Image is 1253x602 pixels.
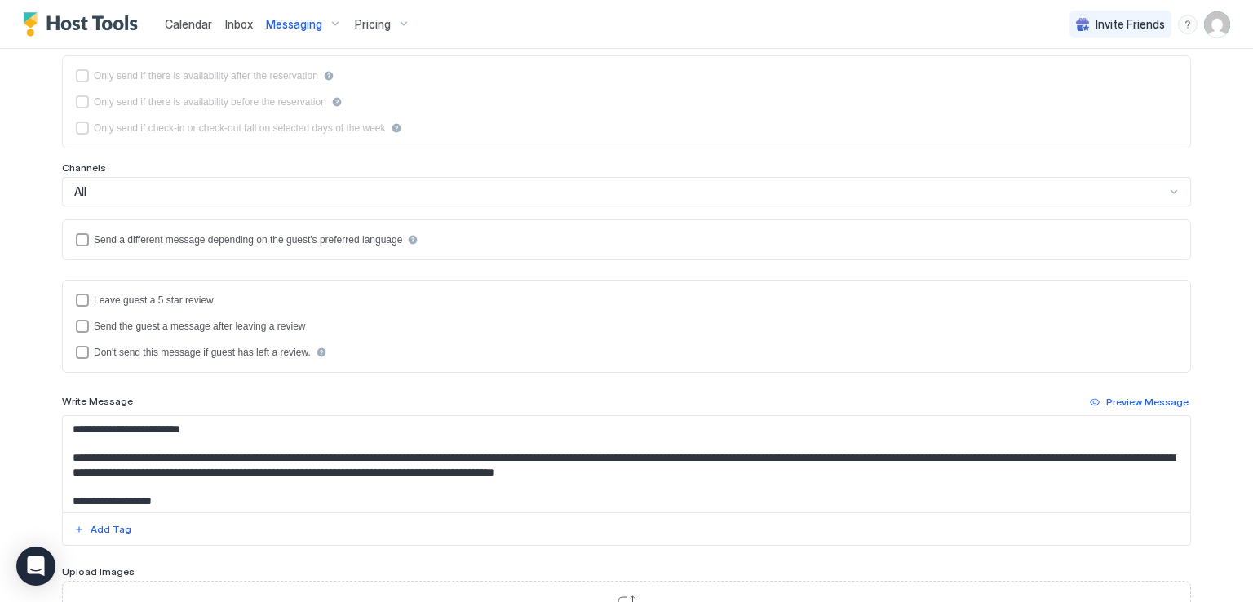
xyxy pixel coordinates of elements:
[165,17,212,31] span: Calendar
[91,522,131,537] div: Add Tag
[76,95,1177,108] div: beforeReservation
[225,17,253,31] span: Inbox
[94,122,386,134] div: Only send if check-in or check-out fall on selected days of the week
[76,69,1177,82] div: afterReservation
[1096,17,1165,32] span: Invite Friends
[94,70,318,82] div: Only send if there is availability after the reservation
[94,347,311,358] div: Don't send this message if guest has left a review.
[94,96,326,108] div: Only send if there is availability before the reservation
[76,346,1177,359] div: disableMessageAfterReview
[62,565,135,578] span: Upload Images
[1178,15,1198,34] div: menu
[1204,11,1230,38] div: User profile
[94,321,306,332] div: Send the guest a message after leaving a review
[63,416,1190,512] textarea: Input Field
[72,520,134,539] button: Add Tag
[266,17,322,32] span: Messaging
[23,12,145,37] a: Host Tools Logo
[355,17,391,32] span: Pricing
[1106,395,1189,409] div: Preview Message
[76,320,1177,333] div: sendMessageAfterLeavingReview
[62,162,106,174] span: Channels
[1087,392,1191,412] button: Preview Message
[74,184,86,199] span: All
[225,15,253,33] a: Inbox
[16,547,55,586] div: Open Intercom Messenger
[62,395,133,407] span: Write Message
[76,122,1177,135] div: isLimited
[76,233,1177,246] div: languagesEnabled
[165,15,212,33] a: Calendar
[94,234,402,246] div: Send a different message depending on the guest's preferred language
[76,294,1177,307] div: reviewEnabled
[94,294,214,306] div: Leave guest a 5 star review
